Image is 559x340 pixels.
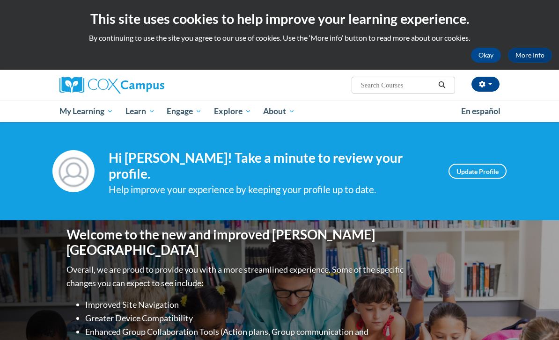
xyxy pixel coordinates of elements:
[214,106,251,117] span: Explore
[85,298,406,311] li: Improved Site Navigation
[52,150,95,192] img: Profile Image
[119,101,161,122] a: Learn
[109,150,434,181] h4: Hi [PERSON_NAME]! Take a minute to review your profile.
[66,263,406,290] p: Overall, we are proud to provide you with a more streamlined experience. Some of the specific cha...
[471,77,500,92] button: Account Settings
[7,9,552,28] h2: This site uses cookies to help improve your learning experience.
[52,101,507,122] div: Main menu
[435,80,449,91] button: Search
[471,48,501,63] button: Okay
[59,77,164,94] img: Cox Campus
[161,101,208,122] a: Engage
[167,106,202,117] span: Engage
[208,101,257,122] a: Explore
[66,227,406,258] h1: Welcome to the new and improved [PERSON_NAME][GEOGRAPHIC_DATA]
[461,106,500,116] span: En español
[7,33,552,43] p: By continuing to use the site you agree to our use of cookies. Use the ‘More info’ button to read...
[59,77,197,94] a: Cox Campus
[508,48,552,63] a: More Info
[59,106,113,117] span: My Learning
[449,164,507,179] a: Update Profile
[53,101,119,122] a: My Learning
[455,101,507,121] a: En español
[125,106,155,117] span: Learn
[522,303,552,333] iframe: Button to launch messaging window
[263,106,295,117] span: About
[85,311,406,325] li: Greater Device Compatibility
[109,182,434,197] div: Help improve your experience by keeping your profile up to date.
[257,101,302,122] a: About
[360,80,435,91] input: Search Courses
